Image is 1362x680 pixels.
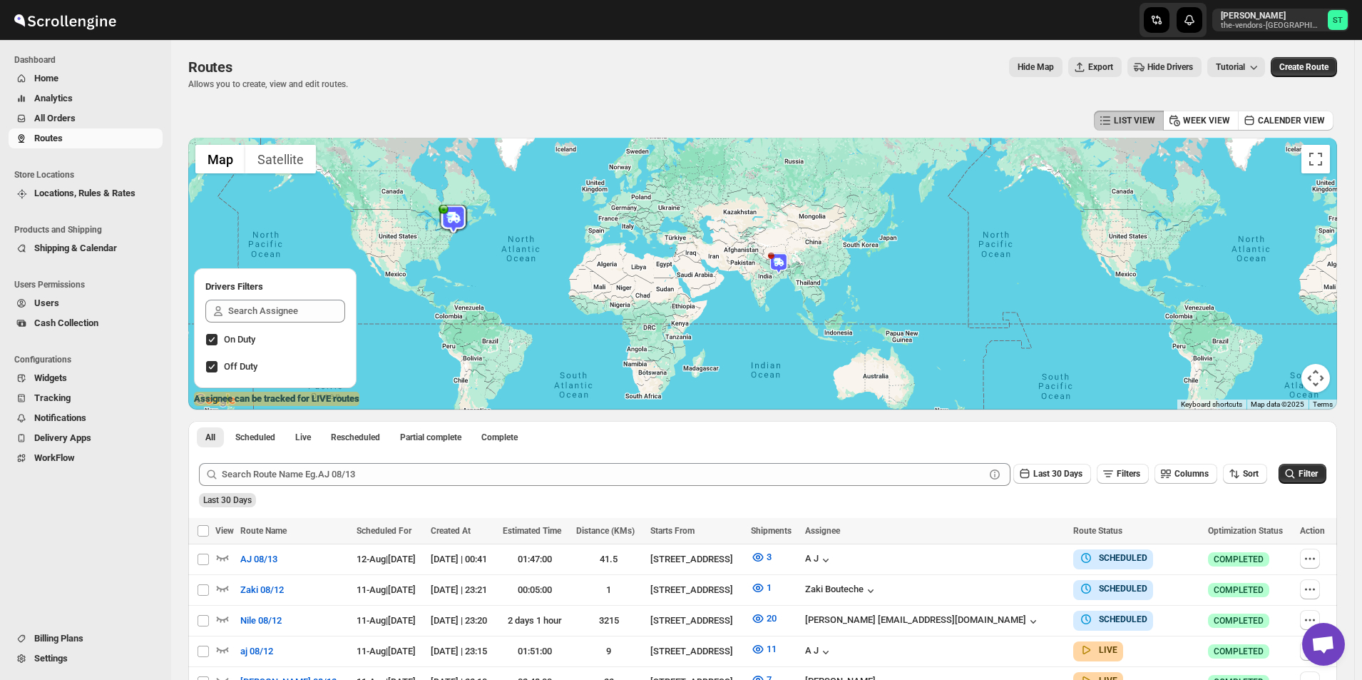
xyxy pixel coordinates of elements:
span: 11-Aug | [DATE] [357,646,416,656]
button: Locations, Rules & Rates [9,183,163,203]
div: [DATE] | 00:41 [431,552,493,567]
span: Estimated Time [503,526,561,536]
div: [STREET_ADDRESS] [650,614,742,628]
input: Search Assignee [228,300,345,323]
span: COMPLETED [1214,554,1264,565]
span: Products and Shipping [14,224,164,235]
span: Tutorial [1216,62,1245,72]
div: [DATE] | 23:20 [431,614,493,628]
span: Complete [481,432,518,443]
span: Zaki 08/12 [240,583,284,597]
button: 20 [742,607,785,630]
div: 41.5 [576,552,642,567]
span: AJ 08/13 [240,552,277,567]
b: SCHEDULED [1099,614,1147,624]
button: Last 30 Days [1013,464,1091,484]
span: 1 [767,582,772,593]
button: Notifications [9,408,163,428]
div: [STREET_ADDRESS] [650,583,742,597]
span: View [215,526,234,536]
button: All Orders [9,108,163,128]
span: Columns [1174,469,1209,479]
span: Shipments [751,526,792,536]
button: Delivery Apps [9,428,163,448]
button: All routes [197,427,224,447]
span: Action [1300,526,1325,536]
span: COMPLETED [1214,615,1264,626]
span: Off Duty [224,361,257,372]
p: [PERSON_NAME] [1221,10,1322,21]
button: Home [9,68,163,88]
span: Live [295,432,311,443]
span: Store Locations [14,169,164,181]
button: Columns [1154,464,1217,484]
div: 2 days 1 hour [503,614,568,628]
div: 00:05:00 [503,583,568,597]
span: 3 [767,552,772,562]
img: Google [192,391,239,410]
span: Dashboard [14,54,164,66]
button: Tutorial [1207,57,1265,77]
button: SCHEDULED [1079,551,1147,565]
span: Simcha Trieger [1328,10,1348,30]
span: Users [34,298,59,308]
span: On Duty [224,334,255,345]
button: WEEK VIEW [1163,111,1239,131]
div: [STREET_ADDRESS] [650,552,742,567]
span: Export [1088,61,1113,73]
button: Map camera controls [1301,364,1330,392]
button: 1 [742,577,780,599]
span: Filters [1117,469,1140,479]
button: User menu [1212,9,1349,31]
button: Show satellite imagery [245,145,316,173]
button: A J [805,553,833,567]
span: Hide Map [1018,61,1054,73]
button: Hide Drivers [1127,57,1202,77]
span: 12-Aug | [DATE] [357,554,416,564]
span: Delivery Apps [34,432,91,443]
span: Routes [188,59,232,76]
button: Settings [9,649,163,669]
input: Search Route Name Eg.AJ 08/13 [222,463,985,486]
div: 3215 [576,614,642,628]
div: [PERSON_NAME] [EMAIL_ADDRESS][DOMAIN_NAME] [805,614,1040,629]
button: Shipping & Calendar [9,238,163,258]
span: Assignee [805,526,840,536]
button: Create Route [1271,57,1337,77]
span: aj 08/12 [240,644,273,659]
div: [DATE] | 23:15 [431,644,493,659]
span: Routes [34,133,63,143]
span: Analytics [34,93,73,103]
span: Rescheduled [331,432,380,443]
span: Map data ©2025 [1251,400,1304,408]
div: Zaki Bouteche [805,584,878,598]
button: Routes [9,128,163,148]
button: Map action label [1009,57,1063,77]
button: CALENDER VIEW [1238,111,1333,131]
span: LIST VIEW [1114,115,1155,126]
span: 11 [767,644,777,654]
span: Scheduled [235,432,275,443]
div: [STREET_ADDRESS] [650,644,742,659]
div: [DATE] | 23:21 [431,583,493,597]
h2: Drivers Filters [205,280,345,294]
span: Nile 08/12 [240,614,282,628]
button: AJ 08/13 [232,548,286,571]
span: WEEK VIEW [1183,115,1230,126]
span: Billing Plans [34,633,83,644]
button: Tracking [9,388,163,408]
button: SCHEDULED [1079,582,1147,596]
button: Analytics [9,88,163,108]
span: Tracking [34,392,71,403]
b: SCHEDULED [1099,553,1147,563]
button: Billing Plans [9,629,163,649]
button: Widgets [9,368,163,388]
button: SCHEDULED [1079,612,1147,626]
span: Settings [34,653,68,664]
button: 11 [742,638,785,661]
span: COMPLETED [1214,646,1264,657]
button: LIVE [1079,643,1117,657]
img: ScrollEngine [11,2,118,38]
button: Export [1068,57,1122,77]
